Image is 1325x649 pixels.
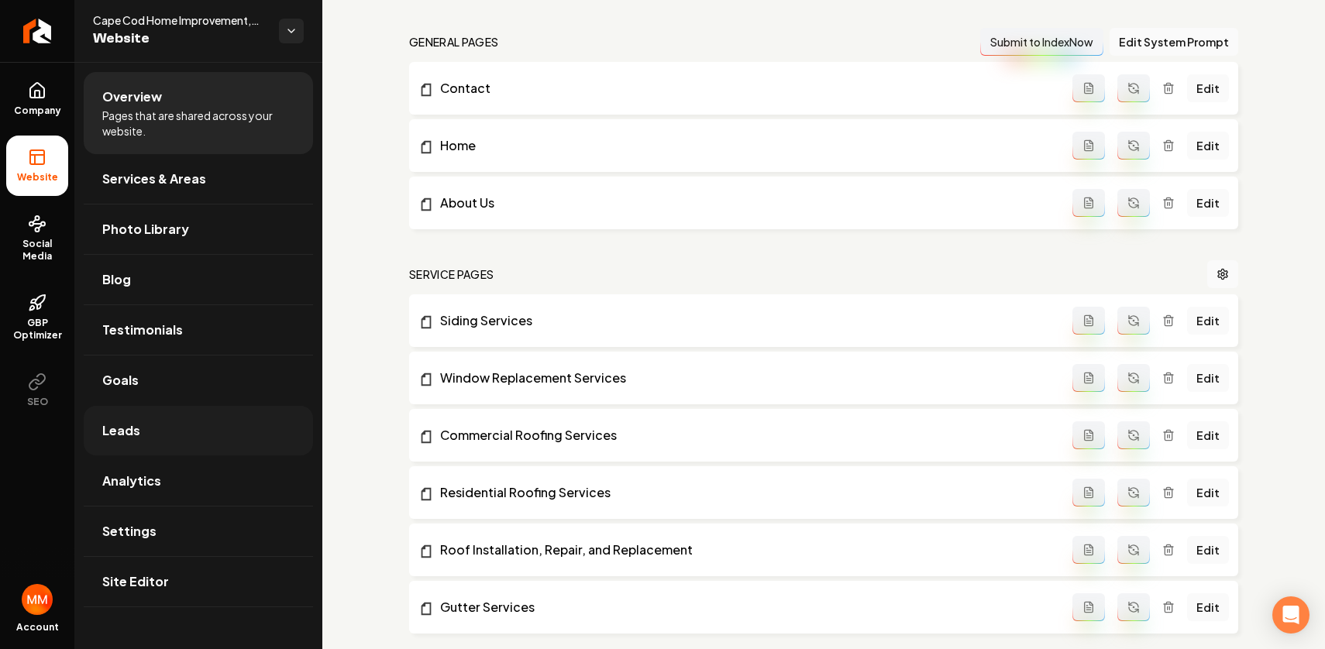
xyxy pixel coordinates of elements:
[418,369,1072,387] a: Window Replacement Services
[1072,364,1105,392] button: Add admin page prompt
[418,79,1072,98] a: Contact
[418,194,1072,212] a: About Us
[418,136,1072,155] a: Home
[84,456,313,506] a: Analytics
[102,522,157,541] span: Settings
[418,483,1072,502] a: Residential Roofing Services
[1072,74,1105,102] button: Add admin page prompt
[1072,421,1105,449] button: Add admin page prompt
[102,421,140,440] span: Leads
[84,355,313,405] a: Goals
[84,406,313,455] a: Leads
[84,255,313,304] a: Blog
[102,321,183,339] span: Testimonials
[980,28,1103,56] button: Submit to IndexNow
[93,12,267,28] span: Cape Cod Home Improvement, Inc
[22,584,53,615] button: Open user button
[6,238,68,263] span: Social Media
[418,311,1072,330] a: Siding Services
[102,572,169,591] span: Site Editor
[1187,421,1229,449] a: Edit
[1187,364,1229,392] a: Edit
[84,305,313,355] a: Testimonials
[102,220,189,239] span: Photo Library
[84,154,313,204] a: Services & Areas
[102,371,139,390] span: Goals
[6,317,68,342] span: GBP Optimizer
[16,621,59,634] span: Account
[1187,132,1229,160] a: Edit
[21,396,54,408] span: SEO
[1072,132,1105,160] button: Add admin page prompt
[102,108,294,139] span: Pages that are shared across your website.
[1072,189,1105,217] button: Add admin page prompt
[1187,74,1229,102] a: Edit
[102,472,161,490] span: Analytics
[1272,596,1310,634] div: Open Intercom Messenger
[23,19,52,43] img: Rebolt Logo
[1187,479,1229,506] a: Edit
[102,270,131,289] span: Blog
[84,204,313,254] a: Photo Library
[1072,593,1105,621] button: Add admin page prompt
[6,281,68,354] a: GBP Optimizer
[409,266,494,282] h2: Service Pages
[102,88,162,106] span: Overview
[418,541,1072,559] a: Roof Installation, Repair, and Replacement
[6,202,68,275] a: Social Media
[84,506,313,556] a: Settings
[84,557,313,606] a: Site Editor
[93,28,267,50] span: Website
[1187,189,1229,217] a: Edit
[1187,593,1229,621] a: Edit
[409,34,499,50] h2: general pages
[6,360,68,421] button: SEO
[102,170,206,188] span: Services & Areas
[6,69,68,129] a: Company
[1187,536,1229,564] a: Edit
[8,105,67,117] span: Company
[1072,307,1105,335] button: Add admin page prompt
[1072,536,1105,564] button: Add admin page prompt
[1110,28,1238,56] button: Edit System Prompt
[1187,307,1229,335] a: Edit
[22,584,53,615] img: Matthew Meyer
[418,598,1072,616] a: Gutter Services
[418,426,1072,445] a: Commercial Roofing Services
[1072,479,1105,506] button: Add admin page prompt
[11,171,64,184] span: Website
